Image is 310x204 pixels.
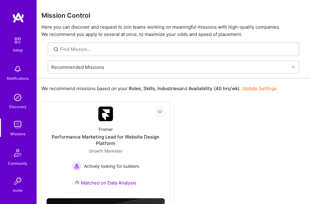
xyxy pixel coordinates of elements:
img: bell [12,63,24,75]
img: teamwork [12,118,24,131]
div: Invite [13,187,23,194]
input: Find Mission... [60,46,294,52]
div: Performance Marketing Lead for Website Design Platform [47,134,165,146]
div: Notifications [7,75,29,82]
div: Matched on Data Analysis [75,180,136,186]
h3: Mission Control [41,12,305,19]
img: discovery [12,91,24,104]
i: icon SearchGrey [53,46,60,53]
img: Community [10,146,25,160]
p: We recommend missions based on your , , and . [41,85,277,92]
img: Actively looking for builders [72,161,82,171]
a: Update Settings [242,86,277,91]
div: Community [8,160,27,167]
i: icon EyeClosed [157,109,162,114]
img: logo [12,12,24,23]
span: Actively looking for builders [84,163,139,169]
a: Company LogoFramerPerformance Marketing Lead for Website Design PlatformGrowth Marketer Actively ... [47,107,165,193]
span: Growth Marketer [89,148,122,153]
div: Missions [10,131,25,137]
i: icon Chevron [292,65,295,69]
b: Roles [129,86,141,91]
b: Skills [143,86,155,91]
div: Framer [99,126,113,132]
p: Here you can discover and request to join teams working on meaningful missions with high-quality ... [41,23,305,38]
div: Setup [13,47,23,53]
img: Company Logo [98,107,113,121]
b: Industries [157,86,179,91]
img: setup [11,34,24,47]
div: Recommended Missions [51,64,104,70]
img: Ateam Purple Icon [75,180,79,185]
div: Discovery [9,104,26,110]
img: Invite [12,175,24,187]
b: Availability (40 hrs/wk) [188,86,240,91]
